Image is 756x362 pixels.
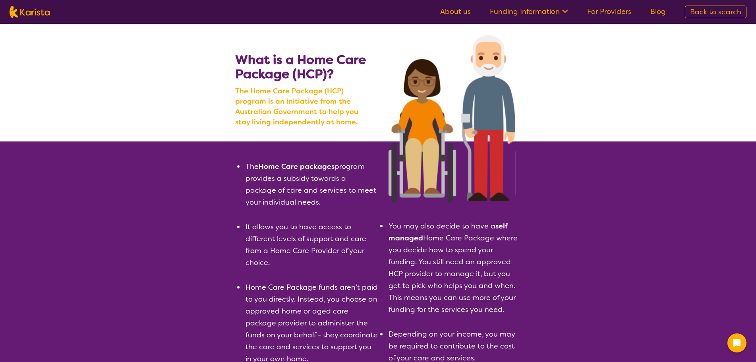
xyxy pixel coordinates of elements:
[650,7,666,16] a: Blog
[259,162,334,171] b: Home Care packages
[388,220,521,316] li: You may also decide to have a Home Care Package where you decide how to spend your funding. You s...
[490,7,568,16] a: Funding Information
[587,7,631,16] a: For Providers
[440,7,471,16] a: About us
[690,7,741,17] span: Back to search
[389,35,516,203] img: Search NDIS services with Karista
[245,221,378,269] li: It allows you to have access to different levels of support and care from a Home Care Provider of...
[10,6,50,18] img: Karista logo
[235,51,366,82] b: What is a Home Care Package (HCP)?
[235,86,374,127] b: The Home Care Package (HCP) program is an initiative from the Australian Government to help you s...
[245,161,378,208] li: The program provides a subsidy towards a package of care and services to meet your individual needs.
[389,221,508,243] b: self managed
[685,6,746,18] a: Back to search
